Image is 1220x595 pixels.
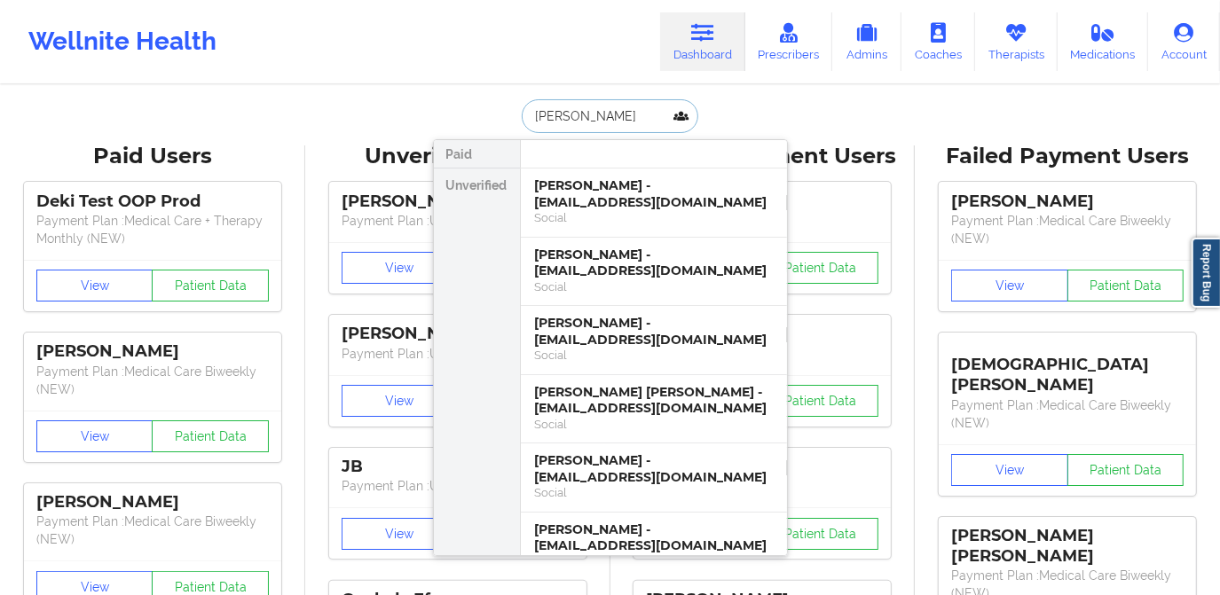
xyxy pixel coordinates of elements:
p: Payment Plan : Unmatched Plan [342,345,574,363]
div: [PERSON_NAME] [951,192,1184,212]
button: View [342,252,459,284]
div: [PERSON_NAME] [342,192,574,212]
div: [PERSON_NAME] [36,341,269,362]
a: Medications [1058,12,1149,71]
button: View [342,518,459,550]
div: [PERSON_NAME] - [EMAIL_ADDRESS][DOMAIN_NAME] [535,521,773,554]
a: Report Bug [1192,238,1220,308]
a: Prescribers [745,12,833,71]
div: Social [535,485,773,500]
div: Paid [434,140,520,168]
div: Social [535,210,773,225]
div: Paid Users [12,143,293,170]
div: Deki Test OOP Prod [36,192,269,212]
button: View [36,420,153,452]
p: Payment Plan : Medical Care Biweekly (NEW) [951,212,1184,247]
p: Payment Plan : Medical Care Biweekly (NEW) [36,363,269,398]
div: Social [535,279,773,294]
button: Patient Data [1067,270,1185,301]
button: Patient Data [762,518,879,550]
div: Unverified Users [318,143,598,170]
div: [DEMOGRAPHIC_DATA][PERSON_NAME] [951,341,1184,395]
p: Payment Plan : Unmatched Plan [342,477,574,495]
button: View [951,454,1068,486]
a: Coaches [901,12,975,71]
div: Social [535,417,773,432]
a: Admins [832,12,901,71]
button: View [36,270,153,301]
a: Dashboard [660,12,745,71]
a: Therapists [975,12,1058,71]
div: [PERSON_NAME] - [EMAIL_ADDRESS][DOMAIN_NAME] [535,315,773,348]
button: Patient Data [762,385,879,417]
div: [PERSON_NAME] [342,324,574,344]
div: JB [342,457,574,477]
div: [PERSON_NAME] - [EMAIL_ADDRESS][DOMAIN_NAME] [535,452,773,485]
div: [PERSON_NAME] [PERSON_NAME] [951,526,1184,567]
p: Payment Plan : Medical Care + Therapy Monthly (NEW) [36,212,269,247]
div: [PERSON_NAME] - [EMAIL_ADDRESS][DOMAIN_NAME] [535,177,773,210]
button: View [342,385,459,417]
p: Payment Plan : Unmatched Plan [342,212,574,230]
div: Failed Payment Users [927,143,1208,170]
div: Social [535,348,773,363]
p: Payment Plan : Medical Care Biweekly (NEW) [36,513,269,548]
div: Social [535,554,773,569]
a: Account [1148,12,1220,71]
div: [PERSON_NAME] [36,492,269,513]
button: View [951,270,1068,301]
p: Payment Plan : Medical Care Biweekly (NEW) [951,396,1184,432]
div: [PERSON_NAME] - [EMAIL_ADDRESS][DOMAIN_NAME] [535,247,773,279]
button: Patient Data [762,252,879,284]
button: Patient Data [152,420,269,452]
button: Patient Data [152,270,269,301]
button: Patient Data [1067,454,1185,486]
div: [PERSON_NAME] [PERSON_NAME] - [EMAIL_ADDRESS][DOMAIN_NAME] [535,384,773,417]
